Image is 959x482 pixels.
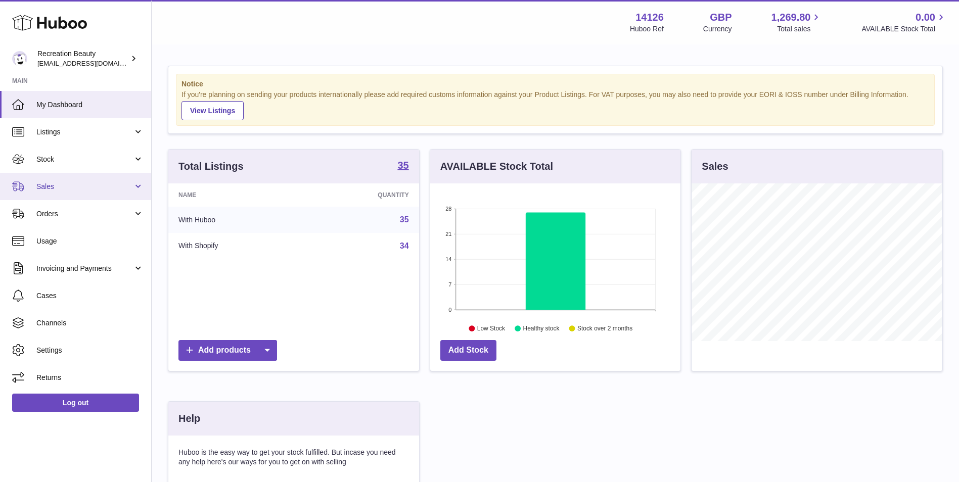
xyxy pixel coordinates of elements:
[36,264,133,273] span: Invoicing and Payments
[440,160,553,173] h3: AVAILABLE Stock Total
[577,325,632,332] text: Stock over 2 months
[178,412,200,425] h3: Help
[178,448,409,467] p: Huboo is the easy way to get your stock fulfilled. But incase you need any help here's our ways f...
[445,231,451,237] text: 21
[448,307,451,313] text: 0
[702,160,728,173] h3: Sales
[36,182,133,191] span: Sales
[771,11,811,24] span: 1,269.80
[303,183,419,207] th: Quantity
[635,11,664,24] strong: 14126
[12,51,27,66] img: barney@recreationbeauty.com
[397,160,408,172] a: 35
[36,346,144,355] span: Settings
[400,215,409,224] a: 35
[36,318,144,328] span: Channels
[777,24,822,34] span: Total sales
[168,207,303,233] td: With Huboo
[861,11,947,34] a: 0.00 AVAILABLE Stock Total
[181,90,929,120] div: If you're planning on sending your products internationally please add required customs informati...
[440,340,496,361] a: Add Stock
[36,155,133,164] span: Stock
[710,11,732,24] strong: GBP
[523,325,560,332] text: Healthy stock
[477,325,506,332] text: Low Stock
[630,24,664,34] div: Huboo Ref
[771,11,823,34] a: 1,269.80 Total sales
[400,242,409,250] a: 34
[37,49,128,68] div: Recreation Beauty
[861,24,947,34] span: AVAILABLE Stock Total
[448,281,451,287] text: 7
[168,233,303,259] td: With Shopify
[36,373,144,382] span: Returns
[916,11,935,24] span: 0.00
[36,291,144,301] span: Cases
[168,183,303,207] th: Name
[397,160,408,170] strong: 35
[37,59,149,67] span: [EMAIL_ADDRESS][DOMAIN_NAME]
[703,24,732,34] div: Currency
[445,256,451,262] text: 14
[178,160,244,173] h3: Total Listings
[36,100,144,110] span: My Dashboard
[178,340,277,361] a: Add products
[445,206,451,212] text: 28
[36,236,144,246] span: Usage
[181,101,244,120] a: View Listings
[181,79,929,89] strong: Notice
[12,394,139,412] a: Log out
[36,127,133,137] span: Listings
[36,209,133,219] span: Orders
